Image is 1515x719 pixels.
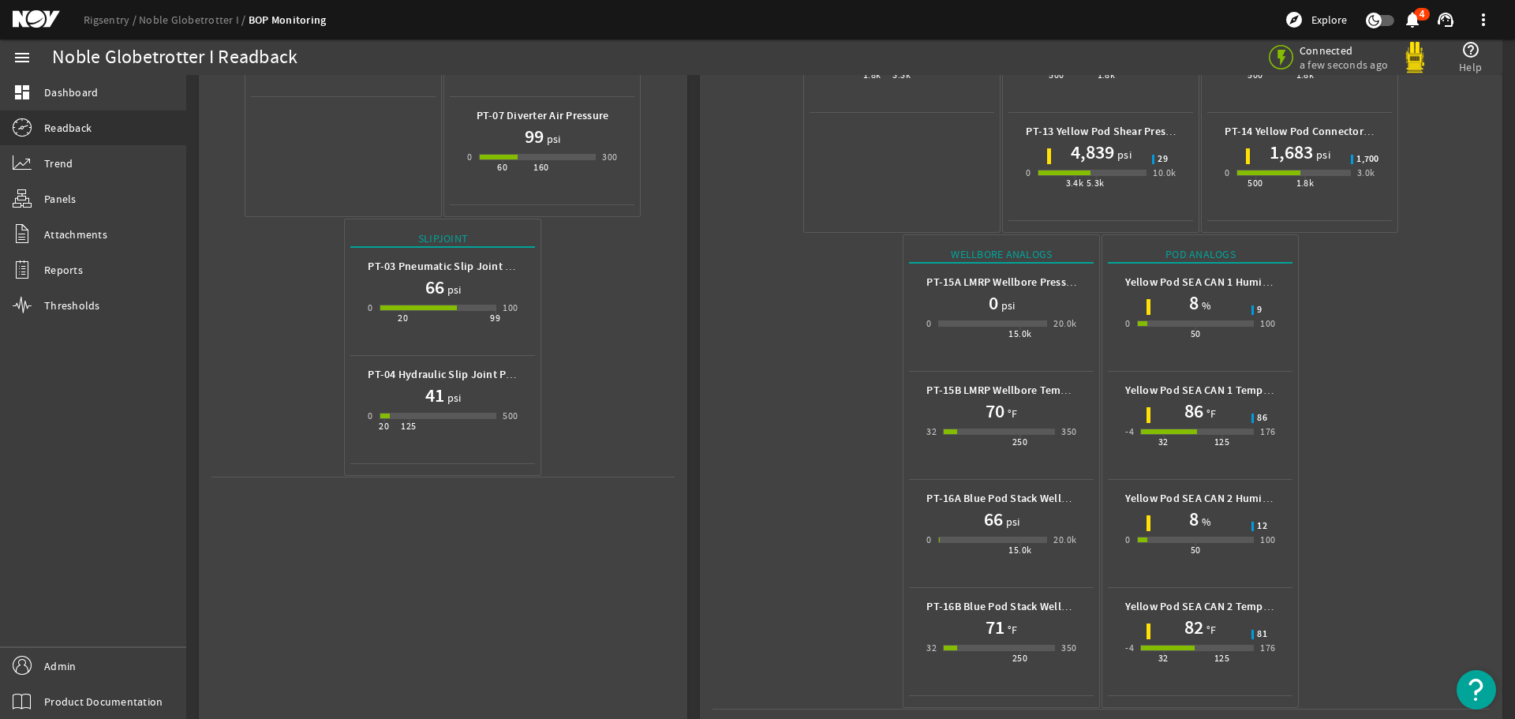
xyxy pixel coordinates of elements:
div: 0 [926,532,931,548]
span: Panels [44,191,77,207]
span: psi [1114,147,1132,163]
h1: 41 [425,383,444,408]
a: Noble Globetrotter I [139,13,249,27]
div: 100 [1260,316,1275,331]
div: 100 [503,300,518,316]
mat-icon: support_agent [1436,10,1455,29]
h1: 8 [1189,290,1199,316]
div: 300 [602,149,617,165]
div: 250 [1012,434,1027,450]
span: °F [1203,406,1217,421]
span: 9 [1257,305,1262,315]
b: Yellow Pod SEA CAN 2 Humidity [1125,491,1281,506]
span: psi [444,282,462,298]
span: °F [1004,406,1018,421]
div: 0 [368,300,372,316]
span: Dashboard [44,84,98,100]
span: °F [1203,622,1217,638]
span: Help [1459,59,1482,75]
div: 500 [1049,67,1064,83]
h1: 1,683 [1270,140,1313,165]
b: PT-03 Pneumatic Slip Joint Pressure [368,259,548,274]
span: Explore [1311,12,1347,28]
div: 60 [497,159,507,175]
div: 125 [1214,434,1229,450]
div: 0 [1225,165,1229,181]
div: Wellbore Analogs [909,246,1094,264]
div: Slipjoint [350,230,535,248]
h1: 70 [986,399,1004,424]
div: 20 [398,310,408,326]
mat-icon: dashboard [13,83,32,102]
span: Thresholds [44,298,100,313]
mat-icon: notifications [1403,10,1422,29]
span: Trend [44,155,73,171]
h1: 99 [525,124,544,149]
b: PT-04 Hydraulic Slip Joint Pressure [368,367,542,382]
span: Admin [44,658,76,674]
b: PT-15A LMRP Wellbore Pressure [926,275,1082,290]
div: 3.3k [892,67,911,83]
span: 86 [1257,414,1267,423]
div: 250 [1012,650,1027,666]
span: Attachments [44,227,107,242]
b: PT-07 Diverter Air Pressure [477,108,609,123]
div: 500 [1248,67,1262,83]
b: Yellow Pod SEA CAN 1 Humidity [1125,275,1281,290]
h1: 8 [1189,507,1199,532]
div: 32 [926,640,937,656]
span: psi [444,390,462,406]
span: 81 [1257,630,1267,639]
span: Readback [44,120,92,136]
div: 15.0k [1008,326,1031,342]
div: 3.0k [1357,165,1375,181]
div: 0 [926,316,931,331]
button: 4 [1404,12,1420,28]
span: 29 [1158,155,1168,164]
h1: 0 [989,290,998,316]
mat-icon: explore [1285,10,1304,29]
b: Yellow Pod SEA CAN 1 Temperature [1125,383,1299,398]
div: 3.4k [1066,175,1084,191]
span: % [1199,298,1211,313]
span: a few seconds ago [1300,58,1388,72]
div: 100 [1260,532,1275,548]
div: Pod Analogs [1108,246,1292,264]
div: 0 [1026,165,1031,181]
div: 20.0k [1053,532,1076,548]
span: psi [1003,514,1020,530]
button: Open Resource Center [1457,670,1496,710]
div: 350 [1061,424,1076,440]
h1: 71 [986,615,1004,640]
div: 125 [1214,650,1229,666]
div: -4 [1125,640,1134,656]
span: Connected [1300,43,1388,58]
div: 1.8k [1296,67,1315,83]
a: Rigsentry [84,13,139,27]
img: Yellowpod.svg [1399,42,1431,73]
b: PT-15B LMRP Wellbore Temperature [926,383,1103,398]
button: more_vert [1464,1,1502,39]
b: PT-16A Blue Pod Stack Wellbore Pressure [926,491,1129,506]
div: 99 [490,310,500,326]
h1: 82 [1184,615,1203,640]
div: 20.0k [1053,316,1076,331]
b: PT-16B Blue Pod Stack Wellbore Temperature [926,599,1150,614]
h1: 4,839 [1071,140,1114,165]
span: psi [998,298,1016,313]
div: 15.0k [1008,542,1031,558]
div: 50 [1191,326,1201,342]
div: 0 [368,408,372,424]
b: Yellow Pod SEA CAN 2 Temperature [1125,599,1299,614]
span: % [1199,514,1211,530]
div: 32 [926,424,937,440]
b: PT-14 Yellow Pod Connector POCV Lock Pressure [1225,124,1463,139]
div: 0 [467,149,472,165]
h1: 86 [1184,399,1203,424]
div: 500 [503,408,518,424]
div: 176 [1260,640,1275,656]
span: psi [1313,147,1330,163]
div: 0 [1125,532,1130,548]
h1: 66 [984,507,1003,532]
mat-icon: help_outline [1461,40,1480,59]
